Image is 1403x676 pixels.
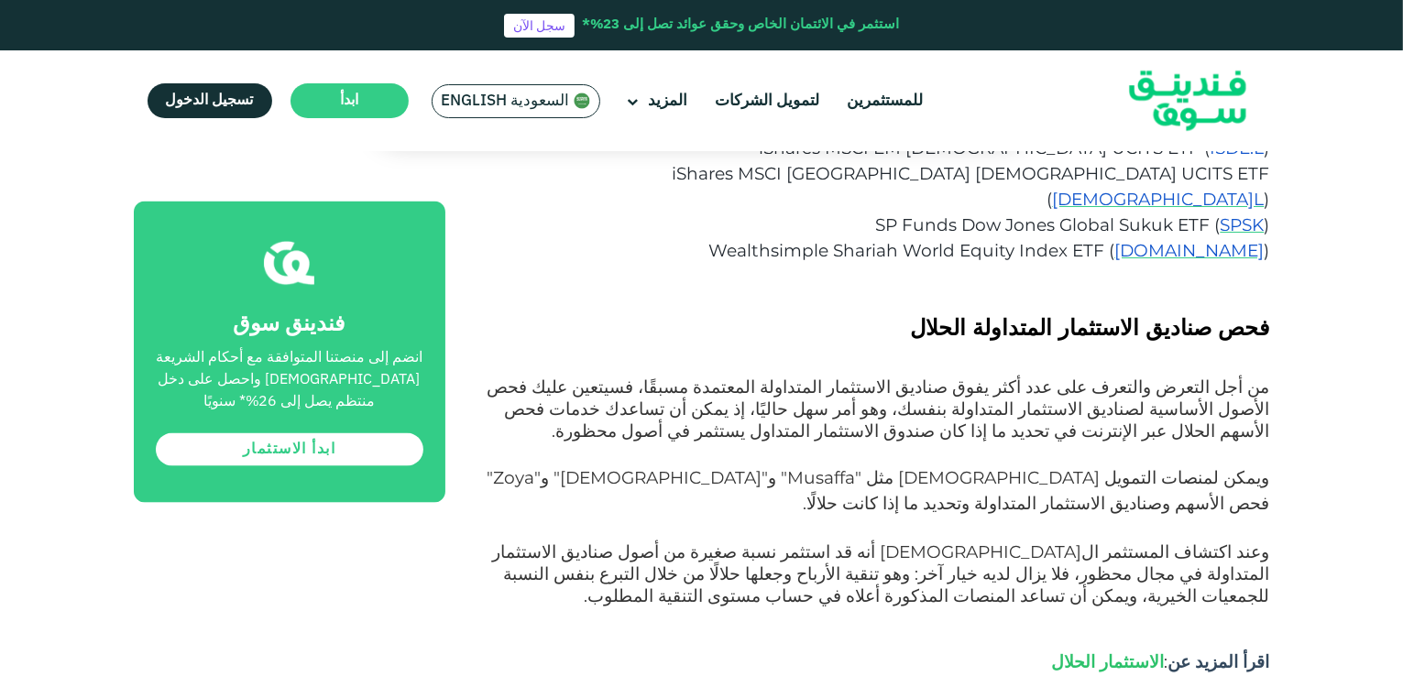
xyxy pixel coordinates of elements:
[493,541,1270,672] span: وعند اكتشاف المستثمر ال[DEMOGRAPHIC_DATA] أنه قد استثمر نسبة صغيرة من أصول صناديق الاستثمار المتد...
[788,467,856,488] span: Musaffa
[1168,651,1270,672] span: اقرأ المزيد عن
[1098,55,1277,147] img: Logo
[911,314,1270,341] span: فحص صناديق الاستثمار المتداولة الحلال
[442,91,570,112] span: السعودية English
[876,214,1221,235] span: SP Funds Dow Jones Global Sukuk ETF (
[1053,189,1265,210] a: [DEMOGRAPHIC_DATA]L
[1115,240,1265,261] a: [DOMAIN_NAME]
[488,376,1270,442] span: من أجل التعرض والتعرف على عدد أكثر يفوق صناديق الاستثمار المتداولة المعتمدة مسبقًا، فسيتعين عليك ...
[673,163,1270,210] span: iShares MSCI [GEOGRAPHIC_DATA] [DEMOGRAPHIC_DATA] UCITS ETF (
[561,467,762,488] span: [DEMOGRAPHIC_DATA]
[535,467,561,488] span: " و"
[1265,189,1270,210] span: )
[340,93,358,107] span: ابدأ
[1221,214,1265,235] a: SPSK
[856,467,1270,488] span: ويمكن لمنصات التمويل [DEMOGRAPHIC_DATA] مثل "
[148,83,272,118] a: تسجيل الدخول
[709,240,1115,261] span: Wealthsimple Shariah World Equity Index ETF (
[234,314,345,335] span: فندينق سوق
[494,467,535,488] span: Zoya
[649,93,688,109] span: المزيد
[762,467,788,488] span: " و"
[156,433,423,466] a: ابدأ الاستثمار
[504,14,575,38] a: سجل الآن
[264,238,314,289] img: fsicon
[574,93,590,109] img: SA Flag
[156,347,423,413] div: انضم إلى منصتنا المتوافقة مع أحكام الشريعة [DEMOGRAPHIC_DATA] واحصل على دخل منتظم يصل إلى 26%* سن...
[843,86,928,116] a: للمستثمرين
[488,467,1270,514] span: " فحص الأسهم وصناديق الاستثمار المتداولة وتحديد ما إذا كانت حلالًا.
[1265,214,1270,235] span: )
[711,86,825,116] a: لتمويل الشركات
[582,15,899,36] div: استثمر في الائتمان الخاص وحقق عوائد تصل إلى 23%*
[1265,240,1270,261] span: )
[1052,651,1165,672] a: الاستثمار الحلال
[166,93,254,107] span: تسجيل الدخول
